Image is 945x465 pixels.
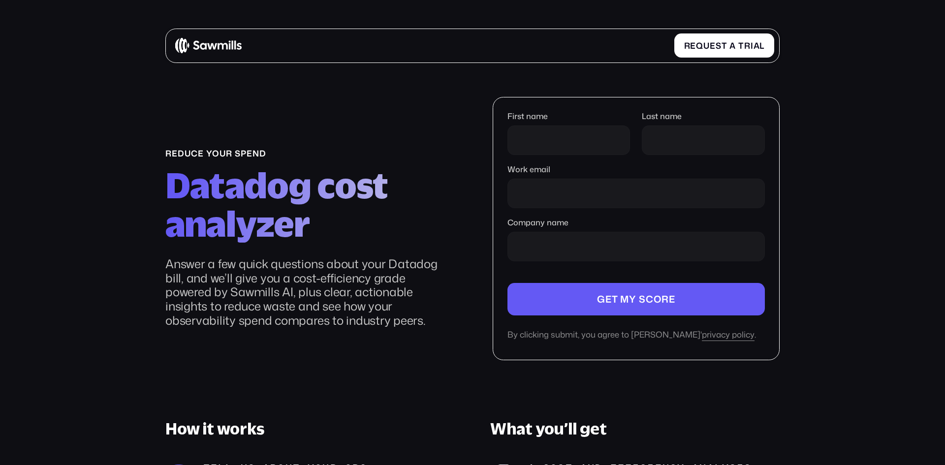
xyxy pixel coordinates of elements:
[507,112,630,121] label: First name
[165,149,445,158] div: reduce your spend
[674,33,774,58] a: Request a trial
[165,257,445,328] p: Answer a few quick questions about your Datadog bill, and we’ll give you a cost-efficiency grade ...
[642,112,765,121] label: Last name
[165,419,455,439] h3: How it works
[684,41,765,51] div: Request a trial
[507,218,765,227] label: Company name
[165,166,445,243] h2: Datadog cost analyzer
[507,330,765,341] div: By clicking submit, you agree to [PERSON_NAME]' .
[702,330,755,341] a: privacy policy
[490,419,780,439] h3: What you’ll get
[507,165,765,174] label: Work email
